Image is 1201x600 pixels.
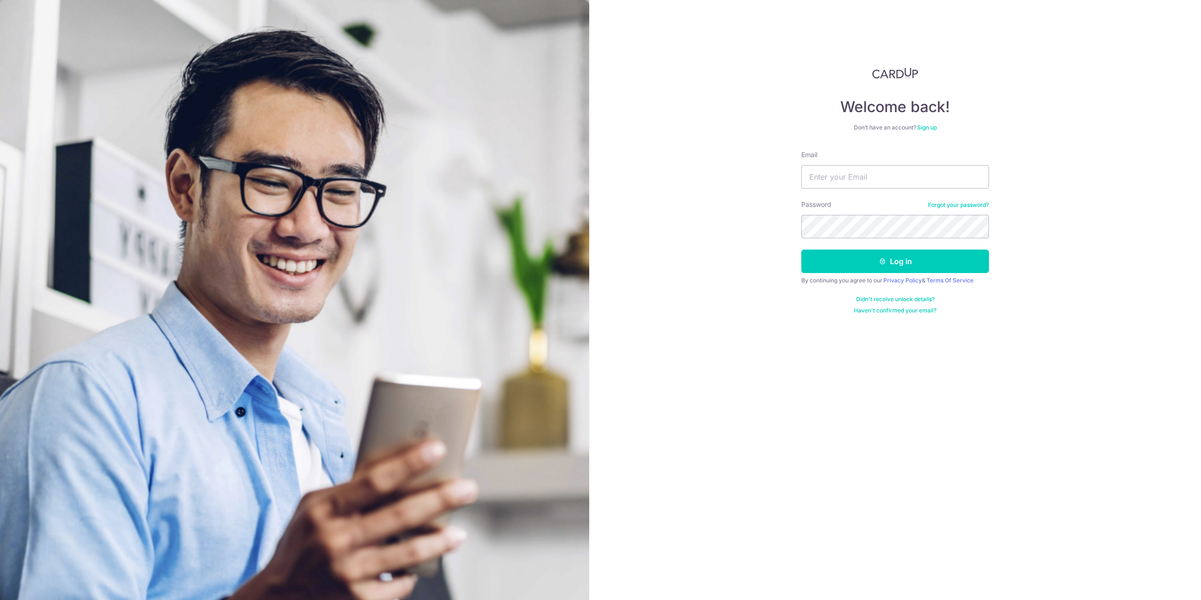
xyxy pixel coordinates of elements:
label: Password [801,200,831,209]
a: Haven't confirmed your email? [854,307,936,314]
button: Log in [801,250,989,273]
a: Privacy Policy [883,277,922,284]
input: Enter your Email [801,165,989,189]
div: By continuing you agree to our & [801,277,989,284]
a: Forgot your password? [928,201,989,209]
div: Don’t have an account? [801,124,989,131]
a: Sign up [917,124,937,131]
label: Email [801,150,817,159]
img: CardUp Logo [872,68,918,79]
a: Didn't receive unlock details? [856,296,935,303]
a: Terms Of Service [927,277,973,284]
h4: Welcome back! [801,98,989,116]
